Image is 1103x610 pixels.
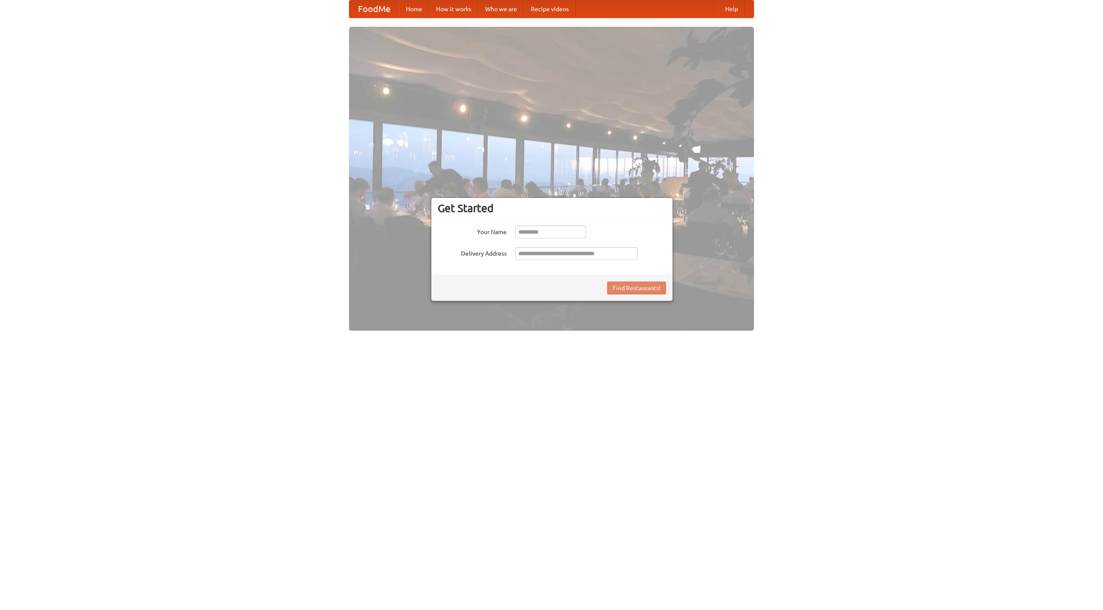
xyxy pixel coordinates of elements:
a: Who we are [478,0,524,18]
label: Delivery Address [438,247,507,258]
a: FoodMe [349,0,399,18]
a: How it works [429,0,478,18]
a: Recipe videos [524,0,576,18]
a: Home [399,0,429,18]
button: Find Restaurants! [607,282,666,294]
label: Your Name [438,225,507,236]
h3: Get Started [438,202,666,215]
a: Help [718,0,745,18]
